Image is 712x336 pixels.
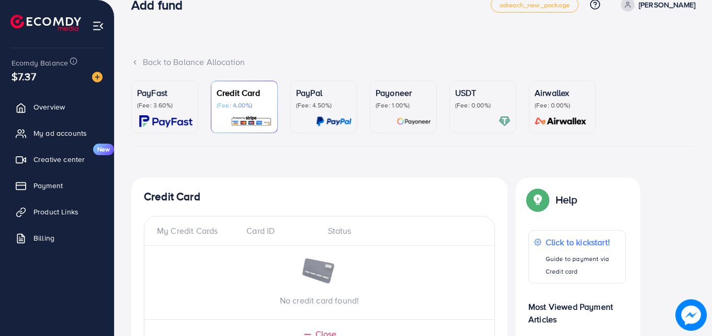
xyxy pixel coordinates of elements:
[217,86,272,99] p: Credit Card
[144,294,494,307] p: No credit card found!
[92,20,104,32] img: menu
[535,101,590,110] p: (Fee: 0.00%)
[500,2,570,8] span: adreach_new_package
[139,115,193,127] img: card
[137,86,193,99] p: PayFast
[131,56,695,68] div: Back to Balance Allocation
[8,227,106,248] a: Billing
[231,115,272,127] img: card
[675,299,707,331] img: image
[301,258,338,286] img: image
[499,115,511,127] img: card
[320,225,482,237] div: Status
[93,144,114,155] span: New
[376,101,431,110] p: (Fee: 1.00%)
[8,149,106,170] a: Creative centerNew
[535,86,590,99] p: Airwallex
[528,292,626,326] p: Most Viewed Payment Articles
[33,233,54,243] span: Billing
[33,180,63,191] span: Payment
[296,86,352,99] p: PayPal
[8,96,106,117] a: Overview
[8,201,106,222] a: Product Links
[316,115,352,127] img: card
[296,101,352,110] p: (Fee: 4.50%)
[137,101,193,110] p: (Fee: 3.60%)
[8,175,106,196] a: Payment
[33,154,85,165] span: Creative center
[217,101,272,110] p: (Fee: 4.00%)
[33,207,78,217] span: Product Links
[238,225,319,237] div: Card ID
[546,236,620,248] p: Click to kickstart!
[33,102,65,112] span: Overview
[33,128,87,138] span: My ad accounts
[528,190,547,209] img: Popup guide
[92,72,103,82] img: image
[556,193,578,206] p: Help
[10,15,81,31] img: logo
[144,190,495,203] h4: Credit Card
[12,69,36,84] span: $7.37
[546,253,620,278] p: Guide to payment via Credit card
[455,101,511,110] p: (Fee: 0.00%)
[157,225,238,237] div: My Credit Cards
[397,115,431,127] img: card
[376,86,431,99] p: Payoneer
[532,115,590,127] img: card
[8,123,106,144] a: My ad accounts
[455,86,511,99] p: USDT
[12,58,68,68] span: Ecomdy Balance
